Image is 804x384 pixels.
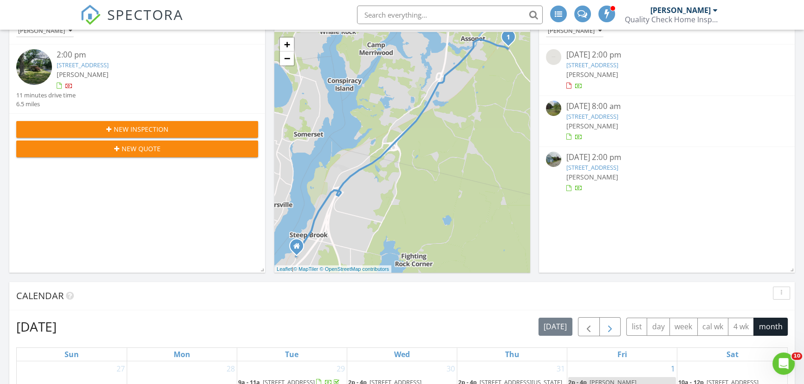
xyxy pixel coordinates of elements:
[546,25,603,38] button: [PERSON_NAME]
[546,152,561,167] img: streetview
[546,101,561,116] img: streetview
[297,246,302,251] div: 2845 North Main St., Fall River MA 02720
[122,144,161,154] span: New Quote
[503,348,521,361] a: Thursday
[80,5,101,25] img: The Best Home Inspection Software - Spectora
[107,5,183,24] span: SPECTORA
[566,122,618,130] span: [PERSON_NAME]
[335,361,347,376] a: Go to July 29, 2025
[16,100,76,109] div: 6.5 miles
[293,266,318,272] a: © MapTiler
[616,348,629,361] a: Friday
[546,49,561,64] img: streetview
[16,317,57,336] h2: [DATE]
[392,348,412,361] a: Wednesday
[791,352,802,360] span: 10
[18,28,72,34] div: [PERSON_NAME]
[647,318,670,336] button: day
[650,6,711,15] div: [PERSON_NAME]
[57,61,109,69] a: [STREET_ADDRESS]
[16,121,258,138] button: New Inspection
[599,317,621,336] button: Next month
[546,101,788,142] a: [DATE] 8:00 am [STREET_ADDRESS] [PERSON_NAME]
[508,37,514,42] div: 15 Slab Bridge Rd, Freetown, MA 02702
[280,38,294,51] a: Zoom in
[546,49,788,90] a: [DATE] 2:00 pm [STREET_ADDRESS] [PERSON_NAME]
[626,318,647,336] button: list
[283,348,300,361] a: Tuesday
[274,265,391,273] div: |
[555,361,567,376] a: Go to July 31, 2025
[172,348,192,361] a: Monday
[578,317,600,336] button: Previous month
[728,318,754,336] button: 4 wk
[16,141,258,157] button: New Quote
[772,352,795,375] iframe: Intercom live chat
[320,266,389,272] a: © OpenStreetMap contributors
[566,152,767,163] div: [DATE] 2:00 pm
[114,124,169,134] span: New Inspection
[225,361,237,376] a: Go to July 28, 2025
[669,318,698,336] button: week
[566,163,618,172] a: [STREET_ADDRESS]
[115,361,127,376] a: Go to July 27, 2025
[566,173,618,181] span: [PERSON_NAME]
[725,348,740,361] a: Saturday
[566,49,767,61] div: [DATE] 2:00 pm
[16,49,258,109] a: 2:00 pm [STREET_ADDRESS] [PERSON_NAME] 11 minutes drive time 6.5 miles
[566,101,767,112] div: [DATE] 8:00 am
[16,91,76,100] div: 11 minutes drive time
[669,361,677,376] a: Go to August 1, 2025
[16,25,74,38] button: [PERSON_NAME]
[80,13,183,32] a: SPECTORA
[546,152,788,193] a: [DATE] 2:00 pm [STREET_ADDRESS] [PERSON_NAME]
[625,15,718,24] div: Quality Check Home Inspection
[506,34,510,41] i: 1
[566,70,618,79] span: [PERSON_NAME]
[566,112,618,121] a: [STREET_ADDRESS]
[445,361,457,376] a: Go to July 30, 2025
[57,70,109,79] span: [PERSON_NAME]
[697,318,729,336] button: cal wk
[548,28,602,34] div: [PERSON_NAME]
[57,49,238,61] div: 2:00 pm
[357,6,543,24] input: Search everything...
[753,318,788,336] button: month
[280,51,294,65] a: Zoom out
[16,289,64,302] span: Calendar
[566,61,618,69] a: [STREET_ADDRESS]
[277,266,292,272] a: Leaflet
[16,49,52,85] img: streetview
[63,348,81,361] a: Sunday
[538,318,572,336] button: [DATE]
